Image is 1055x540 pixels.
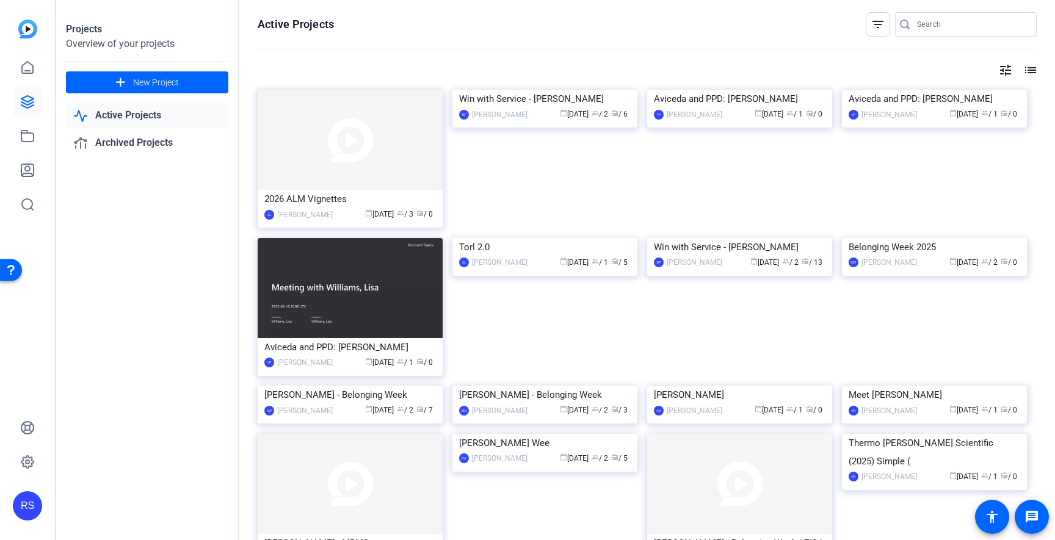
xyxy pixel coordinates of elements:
div: AN [654,406,664,416]
div: [PERSON_NAME] [861,405,917,417]
span: / 0 [806,406,822,414]
span: / 1 [786,406,803,414]
span: radio [416,358,424,365]
div: KW [264,406,274,416]
span: calendar_today [949,405,957,412]
span: group [981,109,988,117]
span: / 2 [981,258,998,267]
div: [PERSON_NAME] [667,405,722,417]
span: calendar_today [949,109,957,117]
span: New Project [133,76,179,89]
span: group [981,257,988,265]
div: [PERSON_NAME] [472,452,527,464]
a: Archived Projects [66,131,228,156]
span: / 2 [592,110,608,118]
span: [DATE] [949,406,978,414]
span: radio [611,109,618,117]
span: / 0 [806,110,822,118]
span: / 2 [782,258,799,267]
mat-icon: tune [998,63,1013,77]
span: group [786,109,794,117]
div: [PERSON_NAME] - Belonging Week [264,386,436,404]
span: calendar_today [560,109,567,117]
span: radio [806,109,813,117]
span: [DATE] [755,110,783,118]
div: [PERSON_NAME] [861,256,917,268]
span: radio [802,257,809,265]
span: radio [416,405,424,412]
span: calendar_today [365,209,372,217]
span: calendar_today [365,405,372,412]
span: / 6 [611,110,628,118]
span: group [592,257,599,265]
span: radio [1001,257,1008,265]
div: [PERSON_NAME] [667,109,722,121]
div: MN [849,257,858,267]
div: YP [264,358,274,367]
span: group [397,405,404,412]
div: [PERSON_NAME] [472,109,527,121]
span: group [397,209,404,217]
span: radio [611,405,618,412]
div: [PERSON_NAME] [861,109,917,121]
span: radio [1001,109,1008,117]
span: [DATE] [560,454,589,463]
div: MN [459,406,469,416]
span: calendar_today [560,257,567,265]
span: / 2 [397,406,413,414]
span: [DATE] [365,406,394,414]
img: blue-gradient.svg [18,20,37,38]
div: [PERSON_NAME] [861,470,917,483]
button: New Project [66,71,228,93]
div: YP [849,110,858,120]
span: calendar_today [750,257,758,265]
span: group [981,472,988,479]
span: radio [806,405,813,412]
span: / 3 [611,406,628,414]
span: [DATE] [750,258,779,267]
div: Thermo [PERSON_NAME] Scientific (2025) Simple ( [849,434,1020,470]
a: Active Projects [66,103,228,128]
span: group [397,358,404,365]
span: group [782,257,789,265]
div: AN [849,472,858,481]
div: Aviceda and PPD: [PERSON_NAME] [654,90,825,108]
span: / 1 [592,258,608,267]
mat-icon: add [113,75,128,90]
span: / 0 [1001,110,1017,118]
mat-icon: filter_list [871,17,885,32]
mat-icon: message [1024,509,1039,524]
span: / 3 [397,210,413,218]
span: / 0 [1001,472,1017,481]
span: [DATE] [755,406,783,414]
div: 2026 ALM Vignettes [264,190,436,208]
mat-icon: accessibility [985,509,999,524]
span: / 2 [592,454,608,463]
div: RS [13,491,42,520]
span: group [592,453,599,461]
span: [DATE] [949,110,978,118]
span: / 2 [592,406,608,414]
span: group [592,405,599,412]
span: / 1 [981,110,998,118]
span: [DATE] [949,258,978,267]
span: / 5 [611,258,628,267]
div: Win with Service - [PERSON_NAME] [654,238,825,256]
span: calendar_today [560,453,567,461]
div: AN [849,406,858,416]
span: [DATE] [365,210,394,218]
span: / 0 [416,210,433,218]
div: YP [654,110,664,120]
span: / 0 [416,358,433,367]
input: Search [917,17,1027,32]
div: [PERSON_NAME] [472,405,527,417]
div: [PERSON_NAME] [277,209,333,221]
div: Aviceda and PPD: [PERSON_NAME] [849,90,1020,108]
span: calendar_today [755,405,762,412]
span: / 1 [981,406,998,414]
span: calendar_today [949,472,957,479]
span: calendar_today [560,405,567,412]
span: calendar_today [755,109,762,117]
span: radio [611,453,618,461]
span: / 0 [1001,258,1017,267]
